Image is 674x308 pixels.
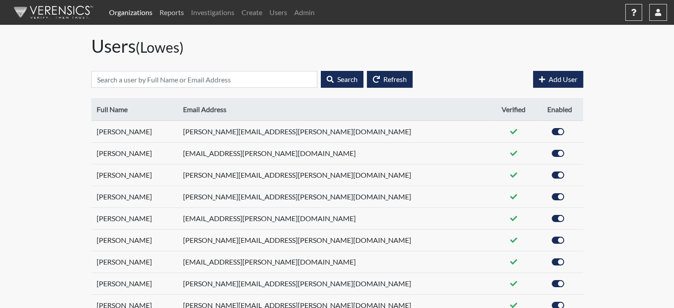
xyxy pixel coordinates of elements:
td: [PERSON_NAME] [91,251,178,273]
td: [PERSON_NAME][EMAIL_ADDRESS][PERSON_NAME][DOMAIN_NAME] [178,121,491,143]
a: Users [266,4,291,21]
td: [PERSON_NAME] [91,208,178,230]
a: Organizations [105,4,156,21]
button: Add User [533,71,583,88]
button: Search [321,71,363,88]
button: Refresh [367,71,413,88]
h1: Users [91,35,583,57]
th: Email Address [178,99,491,121]
th: Enabled [537,99,583,121]
td: [PERSON_NAME][EMAIL_ADDRESS][PERSON_NAME][DOMAIN_NAME] [178,273,491,295]
td: [EMAIL_ADDRESS][PERSON_NAME][DOMAIN_NAME] [178,251,491,273]
td: [EMAIL_ADDRESS][PERSON_NAME][DOMAIN_NAME] [178,143,491,164]
th: Verified [491,99,536,121]
span: Search [337,75,358,83]
a: Reports [156,4,187,21]
th: Full Name [91,99,178,121]
td: [PERSON_NAME] [91,164,178,186]
td: [PERSON_NAME] [91,186,178,208]
a: Create [238,4,266,21]
td: [PERSON_NAME] [91,121,178,143]
td: [PERSON_NAME][EMAIL_ADDRESS][PERSON_NAME][DOMAIN_NAME] [178,230,491,251]
td: [PERSON_NAME][EMAIL_ADDRESS][PERSON_NAME][DOMAIN_NAME] [178,186,491,208]
td: [PERSON_NAME] [91,230,178,251]
td: [PERSON_NAME][EMAIL_ADDRESS][PERSON_NAME][DOMAIN_NAME] [178,164,491,186]
td: [PERSON_NAME] [91,143,178,164]
input: Search a user by Full Name or Email Address [91,71,317,88]
span: Add User [549,75,577,83]
td: [EMAIL_ADDRESS][PERSON_NAME][DOMAIN_NAME] [178,208,491,230]
small: (Lowes) [136,39,184,56]
a: Admin [291,4,318,21]
a: Investigations [187,4,238,21]
span: Refresh [383,75,407,83]
td: [PERSON_NAME] [91,273,178,295]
